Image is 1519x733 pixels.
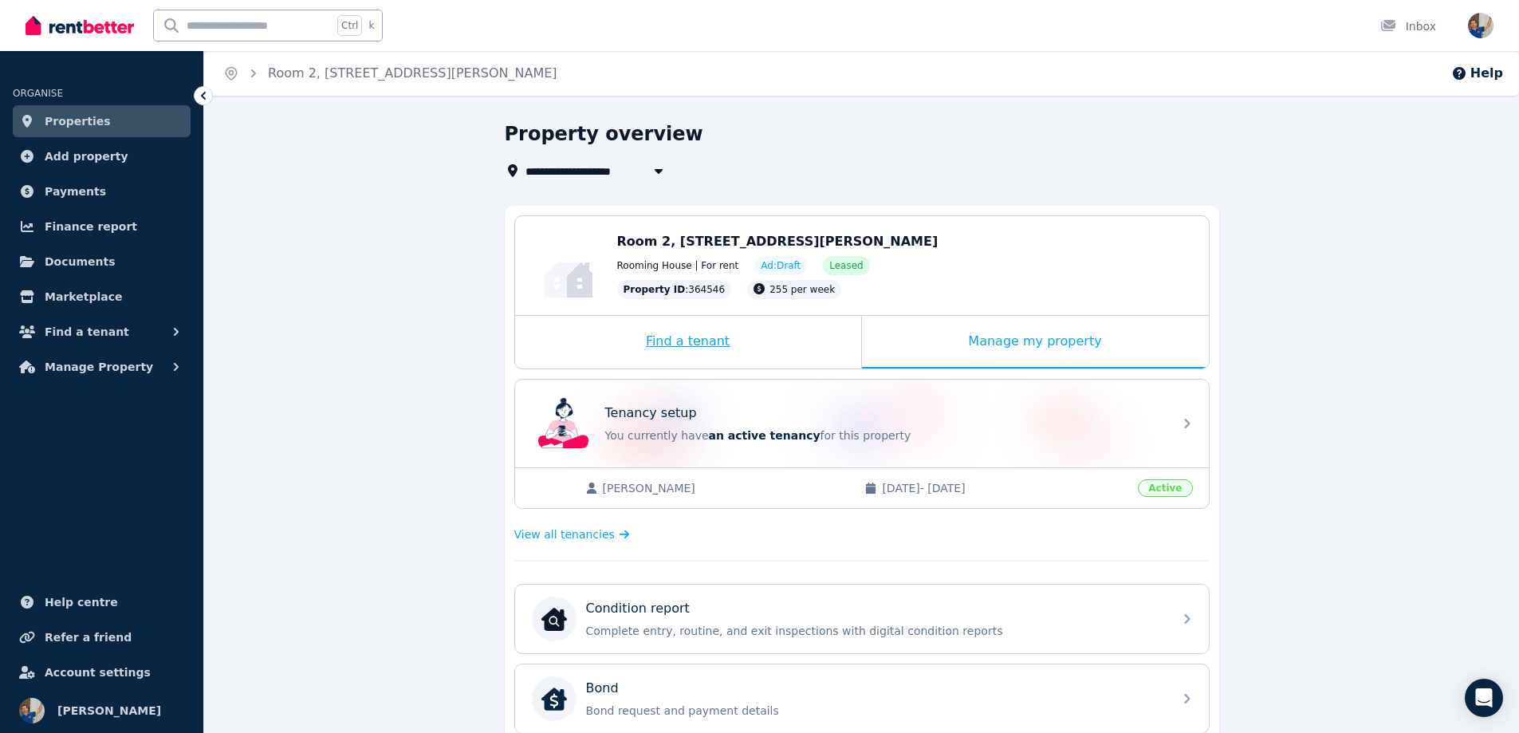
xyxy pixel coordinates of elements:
span: Leased [829,259,863,272]
button: Find a tenant [13,316,191,348]
img: Andy Jeffery [19,698,45,723]
p: Bond [586,679,619,698]
div: Open Intercom Messenger [1465,679,1503,717]
span: [DATE] - [DATE] [882,480,1128,496]
a: Marketplace [13,281,191,313]
p: You currently have for this property [605,428,1163,443]
a: Room 2, [STREET_ADDRESS][PERSON_NAME] [268,65,557,81]
span: Ctrl [337,15,362,36]
a: BondBondBond request and payment details [515,664,1209,733]
img: Andy Jeffery [1468,13,1493,38]
p: Condition report [586,599,690,618]
nav: Breadcrumb [204,51,577,96]
button: Manage Property [13,351,191,383]
span: Refer a friend [45,628,132,647]
a: Tenancy setupTenancy setupYou currently havean active tenancyfor this property [515,380,1209,467]
a: Condition reportCondition reportComplete entry, routine, and exit inspections with digital condit... [515,585,1209,653]
span: Payments [45,182,106,201]
span: Documents [45,252,116,271]
a: View all tenancies [514,526,630,542]
div: Find a tenant [515,316,861,368]
p: Complete entry, routine, and exit inspections with digital condition reports [586,623,1163,639]
span: k [368,19,374,32]
img: Condition report [541,606,567,632]
span: Manage Property [45,357,153,376]
a: Refer a friend [13,621,191,653]
span: an active tenancy [709,429,820,442]
span: Property ID [624,283,686,296]
span: Rooming House | For rent [617,259,739,272]
span: 255 per week [769,284,835,295]
a: Documents [13,246,191,278]
img: Bond [541,686,567,711]
img: RentBetter [26,14,134,37]
span: Marketplace [45,287,122,306]
span: Properties [45,112,111,131]
p: Bond request and payment details [586,703,1163,719]
span: Room 2, [STREET_ADDRESS][PERSON_NAME] [617,234,939,249]
button: Help [1451,64,1503,83]
a: Properties [13,105,191,137]
span: Help centre [45,593,118,612]
div: Inbox [1380,18,1436,34]
a: Help centre [13,586,191,618]
span: [PERSON_NAME] [57,701,161,720]
a: Payments [13,175,191,207]
p: Tenancy setup [605,404,697,423]
span: Active [1138,479,1192,497]
span: [PERSON_NAME] [603,480,849,496]
a: Finance report [13,211,191,242]
div: : 364546 [617,280,732,299]
span: Account settings [45,663,151,682]
img: Tenancy setup [538,398,589,449]
h1: Property overview [505,121,703,147]
span: Ad: Draft [761,259,801,272]
span: ORGANISE [13,88,63,99]
span: Find a tenant [45,322,129,341]
div: Manage my property [862,316,1209,368]
span: Add property [45,147,128,166]
a: Account settings [13,656,191,688]
span: Finance report [45,217,137,236]
span: View all tenancies [514,526,615,542]
a: Add property [13,140,191,172]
